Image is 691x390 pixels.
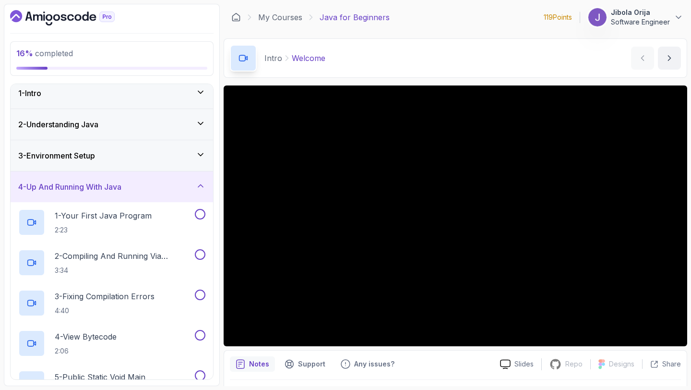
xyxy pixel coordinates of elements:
p: 3:34 [55,266,193,275]
p: Support [298,359,325,369]
button: Support button [279,356,331,372]
p: Share [662,359,681,369]
button: user profile imageJibola OrijaSoftware Engineer [588,8,683,27]
p: Jibola Orija [611,8,670,17]
p: Software Engineer [611,17,670,27]
iframe: 1 - Hi [224,85,687,346]
button: 3-Fixing Compilation Errors4:40 [18,290,205,317]
p: Slides [514,359,534,369]
p: 3 - Fixing Compilation Errors [55,291,155,302]
button: 1-Intro [11,78,213,109]
button: next content [658,47,681,70]
p: Repo [565,359,583,369]
button: 4-View Bytecode2:06 [18,330,205,357]
span: completed [16,49,73,58]
button: 2-Understanding Java [11,109,213,140]
h3: 2 - Understanding Java [18,119,98,130]
p: 1 - Your First Java Program [55,210,152,221]
p: 2 - Compiling And Running Via Terminal [55,250,193,262]
button: notes button [230,356,275,372]
button: 3-Environment Setup [11,140,213,171]
p: 2:06 [55,346,117,356]
button: 4-Up And Running With Java [11,171,213,202]
a: Slides [492,359,541,369]
button: 1-Your First Java Program2:23 [18,209,205,236]
a: My Courses [258,12,302,23]
p: Any issues? [354,359,394,369]
p: Notes [249,359,269,369]
h3: 3 - Environment Setup [18,150,95,161]
img: user profile image [588,8,607,26]
button: Feedback button [335,356,400,372]
span: 16 % [16,49,33,58]
p: Designs [609,359,634,369]
p: 4:40 [55,306,155,316]
a: Dashboard [231,12,241,22]
h3: 4 - Up And Running With Java [18,181,121,193]
a: Dashboard [10,10,137,25]
p: Welcome [292,52,325,64]
p: 2:23 [55,225,152,235]
p: 119 Points [544,12,572,22]
button: previous content [631,47,654,70]
button: Share [642,359,681,369]
p: 5 - Public Static Void Main [55,371,145,383]
h3: 1 - Intro [18,87,41,99]
p: 4 - View Bytecode [55,331,117,342]
p: Intro [264,52,282,64]
p: Java for Beginners [320,12,390,23]
button: 2-Compiling And Running Via Terminal3:34 [18,249,205,276]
